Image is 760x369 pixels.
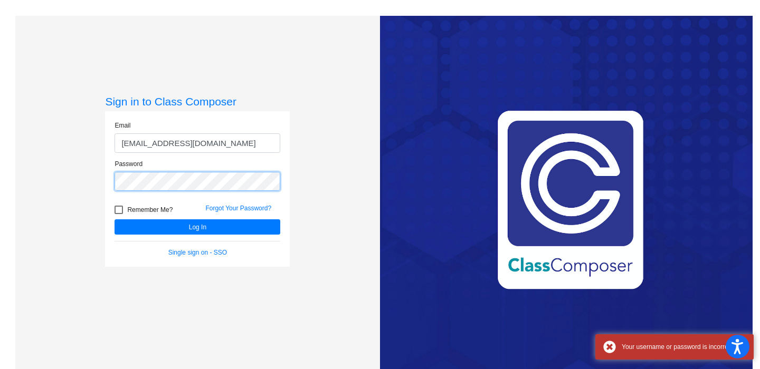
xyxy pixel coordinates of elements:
a: Forgot Your Password? [205,205,271,212]
label: Email [115,121,130,130]
label: Password [115,159,142,169]
h3: Sign in to Class Composer [105,95,290,108]
a: Single sign on - SSO [168,249,227,256]
div: Your username or password is incorrect [622,342,746,352]
span: Remember Me? [127,203,173,216]
button: Log In [115,219,280,235]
